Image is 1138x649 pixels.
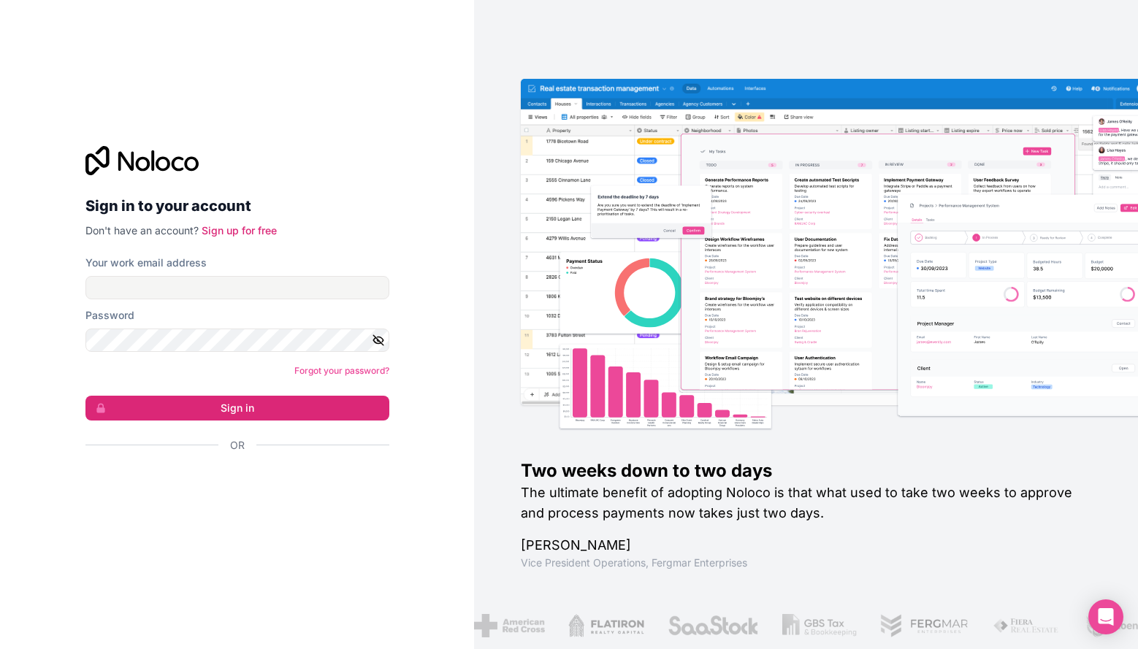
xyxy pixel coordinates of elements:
[85,396,389,420] button: Sign in
[521,535,1091,556] h1: [PERSON_NAME]
[668,614,760,637] img: /assets/saastock-C6Zbiodz.png
[521,459,1091,483] h1: Two weeks down to two days
[85,308,134,323] label: Password
[521,556,1091,570] h1: Vice President Operations , Fergmar Enterprises
[521,483,1091,523] h2: The ultimate benefit of adopting Noloco is that what used to take two weeks to approve and proces...
[78,469,385,501] iframe: Sign in with Google Button
[993,614,1061,637] img: /assets/fiera-fwj2N5v4.png
[85,256,207,270] label: Your work email address
[230,438,245,453] span: Or
[474,614,545,637] img: /assets/american-red-cross-BAupjrZR.png
[294,365,389,376] a: Forgot your password?
[782,614,857,637] img: /assets/gbstax-C-GtDUiK.png
[85,193,389,219] h2: Sign in to your account
[85,224,199,237] span: Don't have an account?
[85,276,389,299] input: Email address
[202,224,277,237] a: Sign up for free
[568,614,644,637] img: /assets/flatiron-C8eUkumj.png
[1088,599,1123,634] div: Open Intercom Messenger
[880,614,969,637] img: /assets/fergmar-CudnrXN5.png
[85,329,389,352] input: Password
